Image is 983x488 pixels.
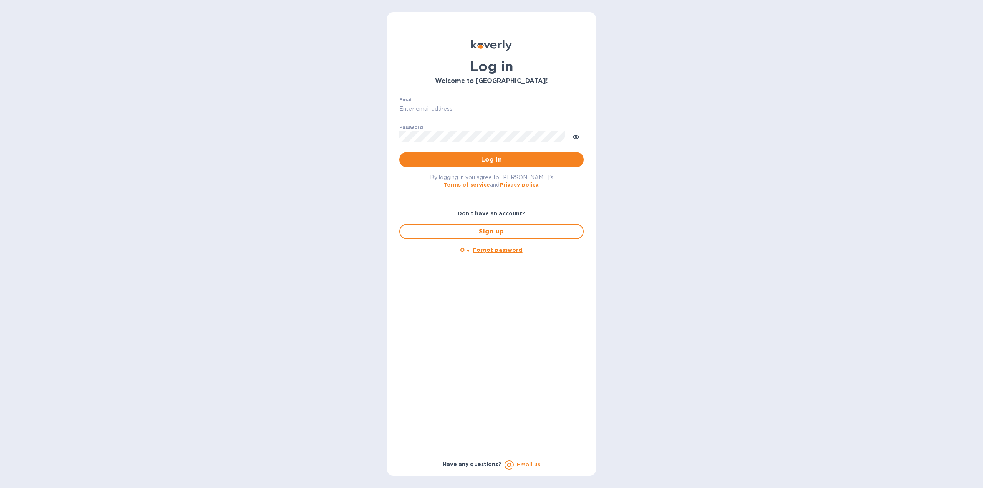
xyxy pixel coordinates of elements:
input: Enter email address [399,103,584,115]
button: toggle password visibility [568,129,584,144]
h1: Log in [399,58,584,74]
a: Email us [517,462,540,468]
b: Have any questions? [443,461,501,467]
span: Sign up [406,227,577,236]
label: Email [399,98,413,102]
a: Privacy policy [500,182,538,188]
u: Forgot password [473,247,522,253]
span: By logging in you agree to [PERSON_NAME]'s and . [430,174,553,188]
h3: Welcome to [GEOGRAPHIC_DATA]! [399,78,584,85]
button: Log in [399,152,584,167]
b: Don't have an account? [458,210,526,217]
img: Koverly [471,40,512,51]
a: Terms of service [444,182,490,188]
span: Log in [405,155,578,164]
button: Sign up [399,224,584,239]
label: Password [399,125,423,130]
